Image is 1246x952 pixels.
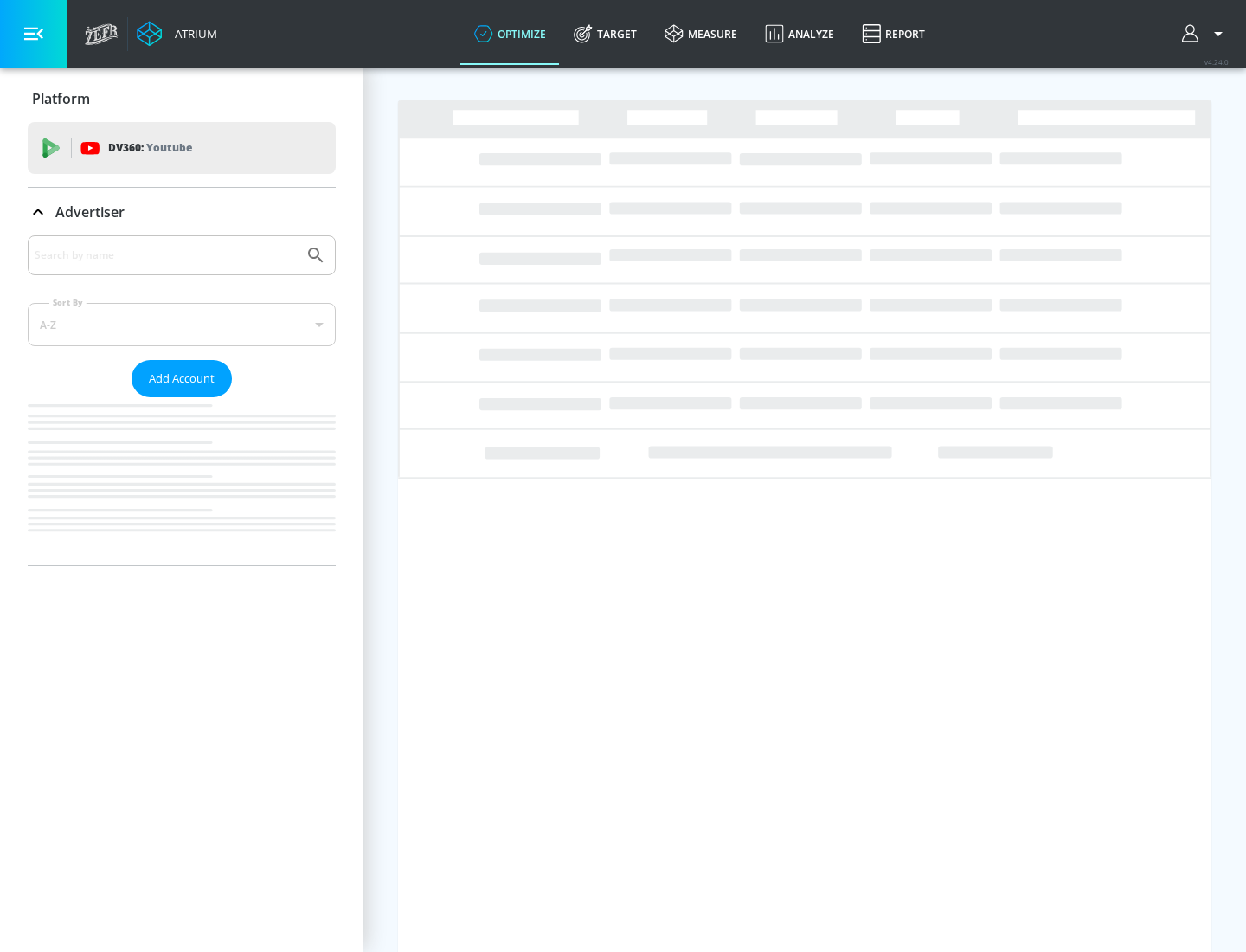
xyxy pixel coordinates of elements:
a: Analyze [751,3,848,65]
span: v 4.24.0 [1204,57,1229,67]
a: Atrium [137,21,217,47]
p: Youtube [146,138,192,157]
div: Advertiser [28,188,336,236]
p: Platform [32,89,90,108]
div: Atrium [168,26,217,42]
div: DV360: Youtube [28,122,336,174]
div: Platform [28,74,336,123]
div: Advertiser [28,235,336,565]
label: Sort By [49,297,87,308]
span: Add Account [149,369,215,389]
a: optimize [460,3,560,65]
a: measure [651,3,751,65]
p: DV360: [108,138,192,158]
p: Advertiser [55,203,125,222]
input: Search by name [35,244,297,267]
div: A-Z [28,303,336,346]
button: Add Account [132,360,232,397]
a: Report [848,3,939,65]
a: Target [560,3,651,65]
nav: list of Advertiser [28,397,336,565]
